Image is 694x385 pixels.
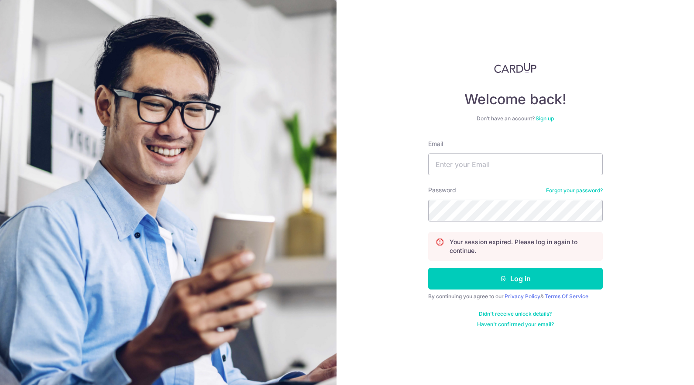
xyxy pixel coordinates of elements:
a: Forgot your password? [546,187,603,194]
a: Sign up [536,115,554,122]
div: Don’t have an account? [428,115,603,122]
button: Log in [428,268,603,290]
label: Email [428,140,443,148]
a: Haven't confirmed your email? [477,321,554,328]
div: By continuing you agree to our & [428,293,603,300]
input: Enter your Email [428,153,603,175]
a: Didn't receive unlock details? [479,310,552,317]
a: Terms Of Service [545,293,588,300]
h4: Welcome back! [428,91,603,108]
a: Privacy Policy [505,293,540,300]
p: Your session expired. Please log in again to continue. [450,238,595,255]
img: CardUp Logo [494,63,537,73]
label: Password [428,186,456,194]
